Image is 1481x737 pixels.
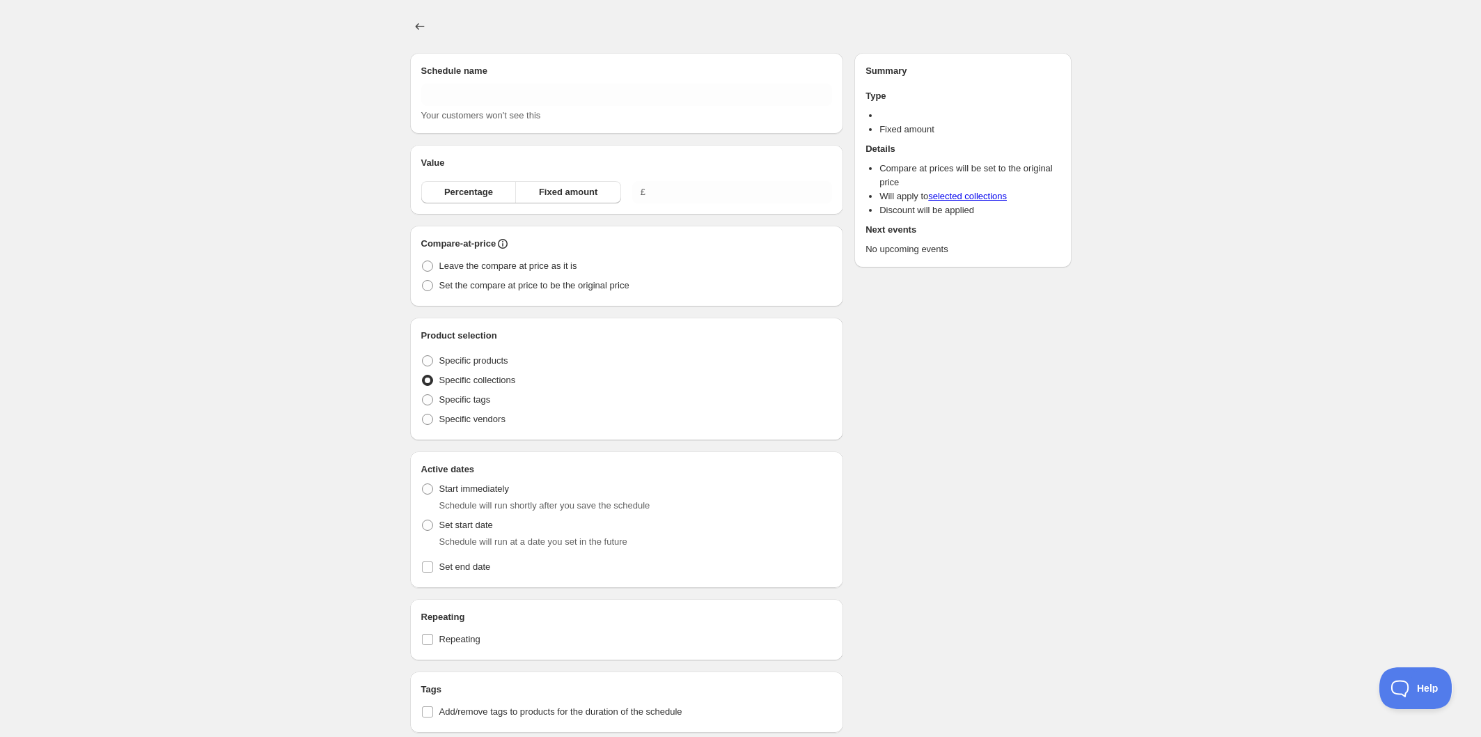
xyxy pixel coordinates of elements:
h2: Repeating [421,610,833,624]
p: No upcoming events [865,242,1060,256]
a: selected collections [928,191,1007,201]
h2: Value [421,156,833,170]
span: Specific vendors [439,414,506,424]
h2: Tags [421,683,833,697]
span: Schedule will run shortly after you save the schedule [439,500,650,511]
h2: Next events [865,223,1060,237]
h2: Summary [865,64,1060,78]
iframe: Help Scout Beacon - Open [1379,667,1453,709]
span: Specific collections [439,375,516,385]
span: Your customers won't see this [421,110,541,121]
li: Fixed amount [879,123,1060,137]
h2: Schedule name [421,64,833,78]
button: Percentage [421,181,517,203]
span: Leave the compare at price as it is [439,261,577,271]
li: Discount will be applied [879,203,1060,217]
h2: Details [865,142,1060,156]
span: Start immediately [439,483,509,494]
li: Compare at prices will be set to the original price [879,162,1060,189]
span: Add/remove tags to products for the duration of the schedule [439,706,682,717]
span: Set end date [439,561,491,572]
button: Fixed amount [515,181,620,203]
li: Will apply to [879,189,1060,203]
h2: Product selection [421,329,833,343]
h2: Active dates [421,463,833,476]
span: Percentage [444,185,493,199]
h2: Compare-at-price [421,237,496,251]
button: Schedules [410,17,430,36]
span: Set the compare at price to be the original price [439,280,629,290]
h2: Type [865,89,1060,103]
span: £ [641,187,645,197]
span: Specific products [439,355,508,366]
span: Set start date [439,520,493,530]
span: Fixed amount [539,185,598,199]
span: Repeating [439,634,480,644]
span: Schedule will run at a date you set in the future [439,536,627,547]
span: Specific tags [439,394,491,405]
